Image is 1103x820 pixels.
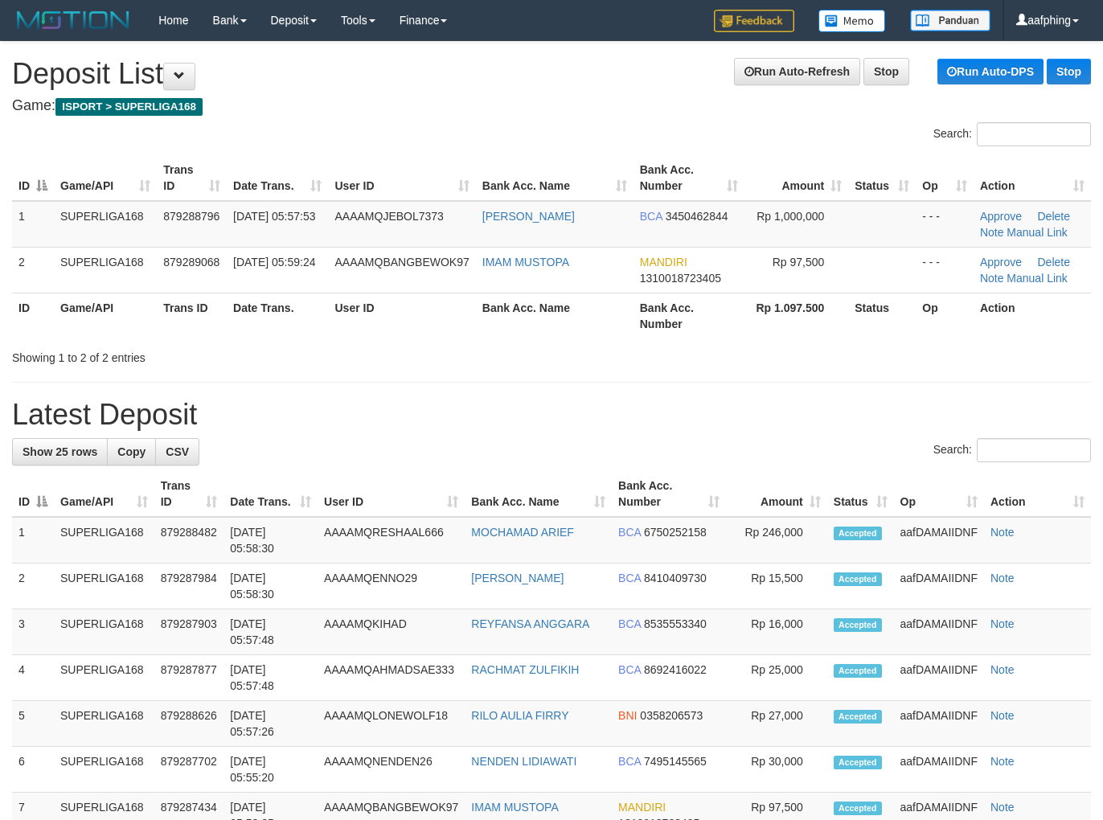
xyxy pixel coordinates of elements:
td: Rp 246,000 [726,517,827,564]
th: Bank Acc. Name: activate to sort column ascending [476,155,634,201]
th: ID [12,293,54,338]
img: Button%20Memo.svg [818,10,886,32]
th: Date Trans.: activate to sort column ascending [223,471,318,517]
th: Status [848,293,916,338]
span: AAAAMQBANGBEWOK97 [334,256,469,269]
span: Copy 8410409730 to clipboard [644,572,707,584]
img: MOTION_logo.png [12,8,134,32]
span: Accepted [834,527,882,540]
span: Accepted [834,802,882,815]
td: aafDAMAIIDNF [894,564,984,609]
td: 879287877 [154,655,224,701]
span: ISPORT > SUPERLIGA168 [55,98,203,116]
td: AAAAMQKIHAD [318,609,465,655]
h1: Latest Deposit [12,399,1091,431]
td: aafDAMAIIDNF [894,701,984,747]
th: User ID: activate to sort column ascending [328,155,475,201]
td: 879288482 [154,517,224,564]
td: SUPERLIGA168 [54,517,154,564]
span: BCA [618,663,641,676]
a: Note [990,526,1015,539]
th: Op: activate to sort column ascending [894,471,984,517]
a: Note [990,572,1015,584]
a: Show 25 rows [12,438,108,465]
td: aafDAMAIIDNF [894,655,984,701]
th: Bank Acc. Number: activate to sort column ascending [612,471,725,517]
td: 1 [12,517,54,564]
span: Show 25 rows [23,445,97,458]
td: 879287984 [154,564,224,609]
td: Rp 15,500 [726,564,827,609]
span: Copy 6750252158 to clipboard [644,526,707,539]
th: User ID [328,293,475,338]
span: [DATE] 05:59:24 [233,256,315,269]
th: Status: activate to sort column ascending [848,155,916,201]
th: Bank Acc. Number [634,293,744,338]
span: BCA [618,526,641,539]
td: Rp 16,000 [726,609,827,655]
span: Copy [117,445,146,458]
td: AAAAMQNENDEN26 [318,747,465,793]
td: Rp 25,000 [726,655,827,701]
td: 6 [12,747,54,793]
a: Approve [980,210,1022,223]
th: Rp 1.097.500 [744,293,848,338]
th: User ID: activate to sort column ascending [318,471,465,517]
th: Op: activate to sort column ascending [916,155,974,201]
th: Amount: activate to sort column ascending [744,155,848,201]
span: Copy 8692416022 to clipboard [644,663,707,676]
th: Amount: activate to sort column ascending [726,471,827,517]
th: ID: activate to sort column descending [12,471,54,517]
a: Note [990,617,1015,630]
td: 879288626 [154,701,224,747]
span: Accepted [834,664,882,678]
img: Feedback.jpg [714,10,794,32]
td: [DATE] 05:57:48 [223,655,318,701]
span: 879289068 [163,256,219,269]
a: [PERSON_NAME] [471,572,564,584]
span: [DATE] 05:57:53 [233,210,315,223]
a: Manual Link [1007,226,1068,239]
th: Date Trans.: activate to sort column ascending [227,155,328,201]
td: [DATE] 05:57:26 [223,701,318,747]
a: REYFANSA ANGGARA [471,617,589,630]
a: Note [980,272,1004,285]
td: SUPERLIGA168 [54,747,154,793]
a: Stop [1047,59,1091,84]
td: 879287702 [154,747,224,793]
h4: Game: [12,98,1091,114]
th: Trans ID [157,293,227,338]
span: CSV [166,445,189,458]
a: Note [980,226,1004,239]
input: Search: [977,438,1091,462]
td: SUPERLIGA168 [54,201,157,248]
th: Action [974,293,1091,338]
th: Game/API [54,293,157,338]
label: Search: [933,438,1091,462]
a: MOCHAMAD ARIEF [471,526,574,539]
td: SUPERLIGA168 [54,701,154,747]
td: aafDAMAIIDNF [894,517,984,564]
td: AAAAMQENNO29 [318,564,465,609]
span: BCA [618,617,641,630]
span: Copy 1310018723405 to clipboard [640,272,721,285]
th: ID: activate to sort column descending [12,155,54,201]
td: AAAAMQRESHAAL666 [318,517,465,564]
span: Accepted [834,756,882,769]
a: Delete [1037,210,1069,223]
th: Bank Acc. Number: activate to sort column ascending [634,155,744,201]
a: Note [990,709,1015,722]
span: BCA [618,755,641,768]
span: BNI [618,709,637,722]
td: [DATE] 05:58:30 [223,517,318,564]
td: AAAAMQLONEWOLF18 [318,701,465,747]
a: NENDEN LIDIAWATI [471,755,576,768]
td: SUPERLIGA168 [54,609,154,655]
a: Run Auto-DPS [937,59,1044,84]
th: Game/API: activate to sort column ascending [54,471,154,517]
td: Rp 27,000 [726,701,827,747]
input: Search: [977,122,1091,146]
span: BCA [618,572,641,584]
a: Note [990,663,1015,676]
a: Copy [107,438,156,465]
